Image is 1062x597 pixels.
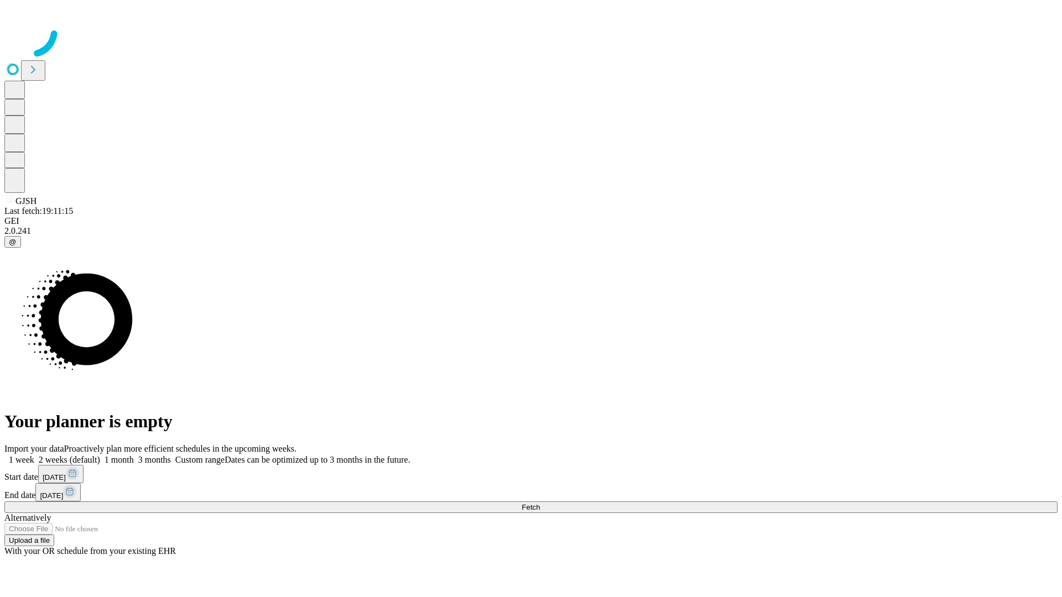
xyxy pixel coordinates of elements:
[4,206,73,216] span: Last fetch: 19:11:15
[40,491,63,500] span: [DATE]
[4,236,21,248] button: @
[15,196,37,206] span: GJSH
[4,444,64,453] span: Import your data
[522,503,540,511] span: Fetch
[4,546,176,556] span: With your OR schedule from your existing EHR
[225,455,410,464] span: Dates can be optimized up to 3 months in the future.
[43,473,66,481] span: [DATE]
[38,465,84,483] button: [DATE]
[9,455,34,464] span: 1 week
[4,411,1058,432] h1: Your planner is empty
[64,444,296,453] span: Proactively plan more efficient schedules in the upcoming weeks.
[4,216,1058,226] div: GEI
[4,483,1058,501] div: End date
[39,455,100,464] span: 2 weeks (default)
[4,501,1058,513] button: Fetch
[4,513,51,522] span: Alternatively
[9,238,17,246] span: @
[105,455,134,464] span: 1 month
[4,465,1058,483] div: Start date
[4,226,1058,236] div: 2.0.241
[138,455,171,464] span: 3 months
[4,535,54,546] button: Upload a file
[175,455,225,464] span: Custom range
[35,483,81,501] button: [DATE]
